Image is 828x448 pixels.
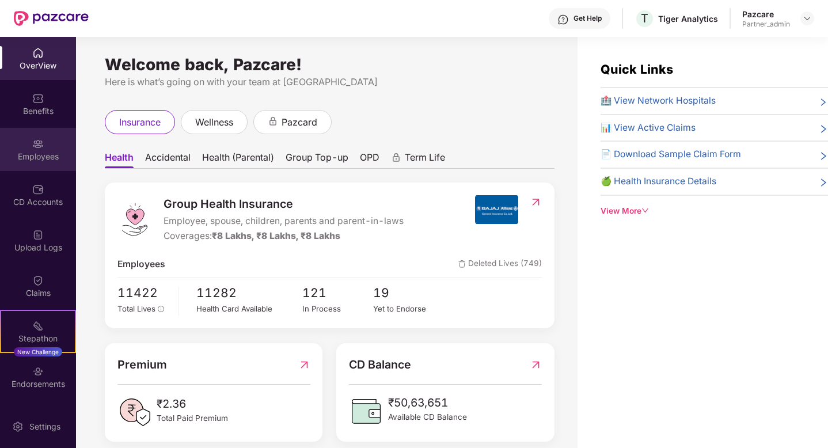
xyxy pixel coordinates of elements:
[557,14,569,25] img: svg+xml;base64,PHN2ZyBpZD0iSGVscC0zMngzMiIgeG1sbnM9Imh0dHA6Ly93d3cudzMub3JnLzIwMDAvc3ZnIiB3aWR0aD...
[302,283,373,302] span: 121
[117,356,167,374] span: Premium
[819,177,828,189] span: right
[388,411,467,423] span: Available CD Balance
[195,115,233,130] span: wellness
[391,153,401,163] div: animation
[32,93,44,104] img: svg+xml;base64,PHN2ZyBpZD0iQmVuZWZpdHMiIHhtbG5zPSJodHRwOi8vd3d3LnczLm9yZy8yMDAwL3N2ZyIgd2lkdGg9Ij...
[157,412,228,424] span: Total Paid Premium
[164,214,404,229] span: Employee, spouse, children, parents and parent-in-laws
[641,12,648,25] span: T
[14,347,62,356] div: New Challenge
[164,229,404,244] div: Coverages:
[349,356,411,374] span: CD Balance
[302,303,373,315] div: In Process
[601,147,741,162] span: 📄 Download Sample Claim Form
[32,184,44,195] img: svg+xml;base64,PHN2ZyBpZD0iQ0RfQWNjb3VudHMiIGRhdGEtbmFtZT0iQ0QgQWNjb3VudHMiIHhtbG5zPSJodHRwOi8vd3...
[14,11,89,26] img: New Pazcare Logo
[286,151,348,168] span: Group Top-up
[117,304,155,313] span: Total Lives
[32,138,44,150] img: svg+xml;base64,PHN2ZyBpZD0iRW1wbG95ZWVzIiB4bWxucz0iaHR0cDovL3d3dy53My5vcmcvMjAwMC9zdmciIHdpZHRoPS...
[803,14,812,23] img: svg+xml;base64,PHN2ZyBpZD0iRHJvcGRvd24tMzJ4MzIiIHhtbG5zPSJodHRwOi8vd3d3LnczLm9yZy8yMDAwL3N2ZyIgd2...
[601,121,696,135] span: 📊 View Active Claims
[405,151,445,168] span: Term Life
[105,60,554,69] div: Welcome back, Pazcare!
[530,356,542,374] img: RedirectIcon
[158,306,165,313] span: info-circle
[742,20,790,29] div: Partner_admin
[202,151,274,168] span: Health (Parental)
[32,366,44,377] img: svg+xml;base64,PHN2ZyBpZD0iRW5kb3JzZW1lbnRzIiB4bWxucz0iaHR0cDovL3d3dy53My5vcmcvMjAwMC9zdmciIHdpZH...
[1,333,75,344] div: Stepathon
[145,151,191,168] span: Accidental
[196,283,302,302] span: 11282
[196,303,302,315] div: Health Card Available
[475,195,518,224] img: insurerIcon
[573,14,602,23] div: Get Help
[641,207,650,215] span: down
[360,151,379,168] span: OPD
[349,394,383,428] img: CDBalanceIcon
[601,174,716,189] span: 🍏 Health Insurance Details
[388,394,467,411] span: ₹50,63,651
[601,94,716,108] span: 🏥 View Network Hospitals
[12,421,24,432] img: svg+xml;base64,PHN2ZyBpZD0iU2V0dGluZy0yMHgyMCIgeG1sbnM9Imh0dHA6Ly93d3cudzMub3JnLzIwMDAvc3ZnIiB3aW...
[298,356,310,374] img: RedirectIcon
[268,116,278,127] div: animation
[32,320,44,332] img: svg+xml;base64,PHN2ZyB4bWxucz0iaHR0cDovL3d3dy53My5vcmcvMjAwMC9zdmciIHdpZHRoPSIyMSIgaGVpZ2h0PSIyMC...
[105,75,554,89] div: Here is what’s going on with your team at [GEOGRAPHIC_DATA]
[742,9,790,20] div: Pazcare
[26,421,64,432] div: Settings
[32,229,44,241] img: svg+xml;base64,PHN2ZyBpZD0iVXBsb2FkX0xvZ3MiIGRhdGEtbmFtZT0iVXBsb2FkIExvZ3MiIHhtbG5zPSJodHRwOi8vd3...
[117,283,170,302] span: 11422
[212,230,340,241] span: ₹8 Lakhs, ₹8 Lakhs, ₹8 Lakhs
[119,115,161,130] span: insurance
[117,202,152,237] img: logo
[32,47,44,59] img: svg+xml;base64,PHN2ZyBpZD0iSG9tZSIgeG1sbnM9Imh0dHA6Ly93d3cudzMub3JnLzIwMDAvc3ZnIiB3aWR0aD0iMjAiIG...
[819,96,828,108] span: right
[117,395,152,430] img: PaidPremiumIcon
[458,260,466,268] img: deleteIcon
[373,283,444,302] span: 19
[32,275,44,286] img: svg+xml;base64,PHN2ZyBpZD0iQ2xhaW0iIHhtbG5zPSJodHRwOi8vd3d3LnczLm9yZy8yMDAwL3N2ZyIgd2lkdGg9IjIwIi...
[282,115,317,130] span: pazcard
[373,303,444,315] div: Yet to Endorse
[105,151,134,168] span: Health
[117,257,165,272] span: Employees
[658,13,718,24] div: Tiger Analytics
[458,257,542,272] span: Deleted Lives (749)
[601,205,828,217] div: View More
[819,150,828,162] span: right
[530,196,542,208] img: RedirectIcon
[164,195,404,213] span: Group Health Insurance
[819,123,828,135] span: right
[157,395,228,412] span: ₹2.36
[601,62,673,77] span: Quick Links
